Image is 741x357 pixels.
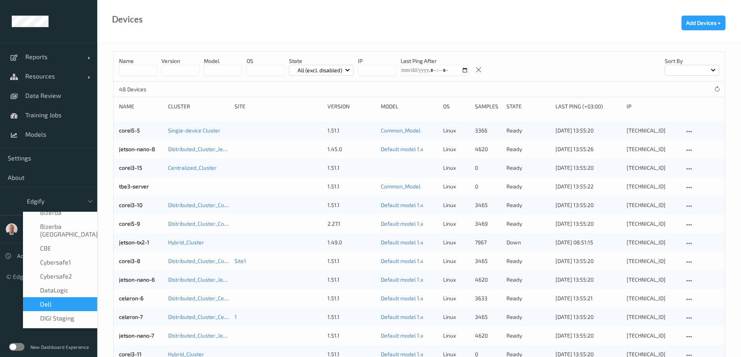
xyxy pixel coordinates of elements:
[627,313,679,321] div: [TECHNICAL_ID]
[506,294,550,302] p: ready
[119,276,155,283] a: jetson-nano-6
[381,276,423,283] a: Default model 1.x
[119,332,154,339] a: jetson-nano-7
[328,239,375,246] div: 1.49.0
[681,16,725,30] button: Add Devices +
[168,239,204,246] a: Hybrid_Cluster
[119,85,177,93] p: 48 Devices
[555,103,621,110] div: Last Ping (+03:00)
[443,294,469,302] p: linux
[328,313,375,321] div: 1.51.1
[627,201,679,209] div: [TECHNICAL_ID]
[168,103,229,110] div: Cluster
[443,201,469,209] p: linux
[475,294,501,302] div: 3633
[161,57,200,65] p: version
[289,57,354,65] p: State
[475,127,501,134] div: 3366
[627,183,679,190] div: [TECHNICAL_ID]
[328,164,375,172] div: 1.51.1
[627,164,679,172] div: [TECHNICAL_ID]
[235,103,322,110] div: Site
[443,220,469,228] p: linux
[627,276,679,284] div: [TECHNICAL_ID]
[475,239,501,246] div: 7967
[555,332,621,340] div: [DATE] 13:55:20
[381,146,423,152] a: Default model 1.x
[119,146,155,152] a: jetson-nano-8
[247,57,285,65] p: OS
[627,257,679,265] div: [TECHNICAL_ID]
[235,258,246,264] a: Site1
[475,257,501,265] div: 3465
[443,103,469,110] div: OS
[381,220,423,227] a: Default model 1.x
[506,183,550,190] p: ready
[328,201,375,209] div: 1.51.1
[555,257,621,265] div: [DATE] 13:55:20
[328,257,375,265] div: 1.51.1
[555,183,621,190] div: [DATE] 13:55:22
[328,127,375,134] div: 1.51.1
[168,276,247,283] a: Distributed_Cluster_JetsonNano
[168,164,217,171] a: Centralized_Cluster
[119,57,157,65] p: Name
[119,202,142,208] a: corei3-10
[295,66,345,74] p: All (excl. disabled)
[168,313,237,320] a: Distributed_Cluster_Celeron
[119,313,143,320] a: celeron-7
[475,332,501,340] div: 4620
[168,220,234,227] a: Distributed_Cluster_Corei5
[119,164,142,171] a: corei3-15
[168,258,234,264] a: Distributed_Cluster_Corei3
[443,239,469,246] p: linux
[119,295,144,301] a: celeron-6
[443,127,469,134] p: linux
[119,239,149,246] a: jetson-tx2-1
[328,332,375,340] div: 1.51.1
[627,145,679,153] div: [TECHNICAL_ID]
[204,57,242,65] p: model
[168,202,234,208] a: Distributed_Cluster_Corei3
[627,294,679,302] div: [TECHNICAL_ID]
[119,103,163,110] div: Name
[555,313,621,321] div: [DATE] 13:55:20
[665,57,719,65] p: Sort by
[475,145,501,153] div: 4620
[443,257,469,265] p: linux
[475,201,501,209] div: 3465
[381,202,423,208] a: Default model 1.x
[328,294,375,302] div: 1.51.1
[381,127,420,134] a: Common_Model
[475,183,501,190] div: 0
[443,276,469,284] p: linux
[627,103,679,110] div: ip
[168,295,237,301] a: Distributed_Cluster_Celeron
[475,276,501,284] div: 4620
[506,164,550,172] p: ready
[475,164,501,172] div: 0
[506,201,550,209] p: ready
[443,313,469,321] p: linux
[328,183,375,190] div: 1.51.1
[506,145,550,153] p: ready
[627,332,679,340] div: [TECHNICAL_ID]
[168,332,247,339] a: Distributed_Cluster_JetsonNano
[358,57,396,65] p: IP
[555,164,621,172] div: [DATE] 13:55:20
[328,220,375,228] div: 2.27.1
[506,276,550,284] p: ready
[506,257,550,265] p: ready
[381,103,438,110] div: Model
[555,220,621,228] div: [DATE] 13:55:20
[506,127,550,134] p: ready
[401,57,469,65] p: Last Ping After
[328,103,375,110] div: version
[112,16,143,23] div: Devices
[119,220,140,227] a: corei5-9
[627,220,679,228] div: [TECHNICAL_ID]
[506,220,550,228] p: ready
[506,239,550,246] p: down
[381,295,423,301] a: Default model 1.x
[381,239,423,246] a: Default model 1.x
